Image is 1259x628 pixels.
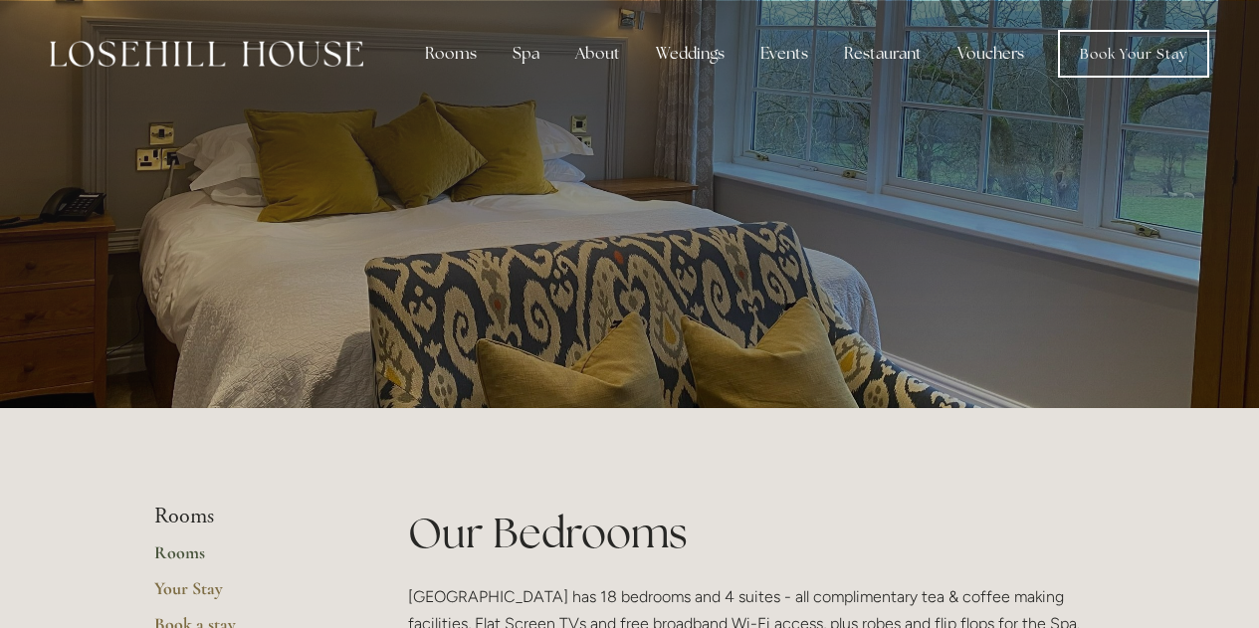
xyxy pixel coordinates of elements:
[559,34,636,74] div: About
[497,34,555,74] div: Spa
[828,34,938,74] div: Restaurant
[154,504,344,529] li: Rooms
[50,41,363,67] img: Losehill House
[408,504,1106,562] h1: Our Bedrooms
[1058,30,1209,78] a: Book Your Stay
[154,577,344,613] a: Your Stay
[942,34,1040,74] a: Vouchers
[409,34,493,74] div: Rooms
[640,34,740,74] div: Weddings
[154,541,344,577] a: Rooms
[744,34,824,74] div: Events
